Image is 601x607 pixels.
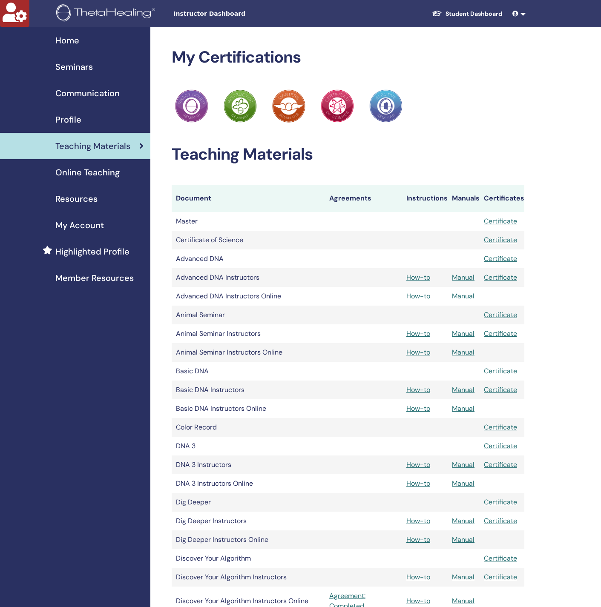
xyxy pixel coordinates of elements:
[172,493,325,512] td: Dig Deeper
[172,268,325,287] td: Advanced DNA Instructors
[172,287,325,306] td: Advanced DNA Instructors Online
[406,404,430,413] a: How-to
[172,437,325,455] td: DNA 3
[484,235,517,244] a: Certificate
[55,34,79,47] span: Home
[172,343,325,362] td: Animal Seminar Instructors Online
[484,385,517,394] a: Certificate
[173,9,301,18] span: Instructor Dashboard
[325,185,402,212] th: Agreements
[172,362,325,381] td: Basic DNA
[172,212,325,231] td: Master
[369,89,403,123] img: Practitioner
[406,479,430,488] a: How-to
[172,249,325,268] td: Advanced DNA
[172,399,325,418] td: Basic DNA Instructors Online
[55,166,120,179] span: Online Teaching
[484,573,517,581] a: Certificate
[484,460,517,469] a: Certificate
[172,185,325,212] th: Document
[172,48,524,67] h2: My Certifications
[406,348,430,357] a: How-to
[224,89,257,123] img: Practitioner
[484,554,517,563] a: Certificate
[452,329,474,338] a: Manual
[484,441,517,450] a: Certificate
[484,310,517,319] a: Certificate
[172,530,325,549] td: Dig Deeper Instructors Online
[484,254,517,263] a: Certificate
[172,455,325,474] td: DNA 3 Instructors
[480,185,524,212] th: Certificates
[55,272,134,284] span: Member Resources
[452,292,474,301] a: Manual
[452,273,474,282] a: Manual
[172,549,325,568] td: Discover Your Algorithm
[321,89,354,123] img: Practitioner
[484,366,517,375] a: Certificate
[484,498,517,507] a: Certificate
[452,535,474,544] a: Manual
[172,324,325,343] td: Animal Seminar Instructors
[56,4,158,23] img: logo.png
[172,568,325,587] td: Discover Your Algorithm Instructors
[55,219,104,232] span: My Account
[484,423,517,432] a: Certificate
[448,185,480,212] th: Manuals
[484,273,517,282] a: Certificate
[484,217,517,226] a: Certificate
[55,245,129,258] span: Highlighted Profile
[172,381,325,399] td: Basic DNA Instructors
[55,192,98,205] span: Resources
[406,516,430,525] a: How-to
[484,516,517,525] a: Certificate
[452,596,474,605] a: Manual
[452,404,474,413] a: Manual
[452,479,474,488] a: Manual
[406,329,430,338] a: How-to
[452,516,474,525] a: Manual
[406,385,430,394] a: How-to
[55,113,81,126] span: Profile
[406,535,430,544] a: How-to
[402,185,448,212] th: Instructions
[425,6,509,22] a: Student Dashboard
[172,145,524,164] h2: Teaching Materials
[484,329,517,338] a: Certificate
[452,460,474,469] a: Manual
[406,292,430,301] a: How-to
[175,89,208,123] img: Practitioner
[172,512,325,530] td: Dig Deeper Instructors
[55,60,93,73] span: Seminars
[452,573,474,581] a: Manual
[55,87,120,100] span: Communication
[172,231,325,249] td: Certificate of Science
[452,385,474,394] a: Manual
[172,306,325,324] td: Animal Seminar
[406,273,430,282] a: How-to
[406,573,430,581] a: How-to
[406,460,430,469] a: How-to
[55,140,130,152] span: Teaching Materials
[172,474,325,493] td: DNA 3 Instructors Online
[452,348,474,357] a: Manual
[406,596,430,605] a: How-to
[432,10,442,17] img: graduation-cap-white.svg
[172,418,325,437] td: Color Record
[272,89,305,123] img: Practitioner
